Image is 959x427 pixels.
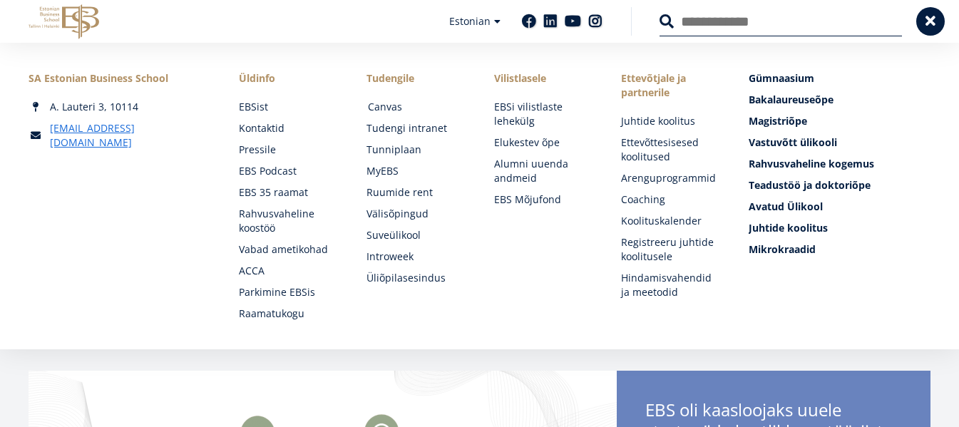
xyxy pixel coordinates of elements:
a: Üliõpilasesindus [366,271,466,285]
span: Üldinfo [239,71,338,86]
span: Avatud Ülikool [749,200,823,213]
a: Bakalaureuseõpe [749,93,930,107]
a: Tunniplaan [366,143,466,157]
a: Linkedin [543,14,558,29]
span: Teadustöö ja doktoriõpe [749,178,871,192]
a: Rahvusvaheline koostöö [239,207,338,235]
a: Tudengile [366,71,466,86]
span: Rahvusvaheline kogemus [749,157,874,170]
a: Pressile [239,143,338,157]
a: Instagram [588,14,602,29]
a: EBSist [239,100,338,114]
span: Gümnaasium [749,71,814,85]
a: Registreeru juhtide koolitusele [621,235,720,264]
a: Parkimine EBSis [239,285,338,299]
a: Vabad ametikohad [239,242,338,257]
a: ACCA [239,264,338,278]
a: EBS Podcast [239,164,338,178]
a: Coaching [621,192,720,207]
a: Välisõpingud [366,207,466,221]
a: Magistriõpe [749,114,930,128]
a: Vastuvõtt ülikooli [749,135,930,150]
a: Kontaktid [239,121,338,135]
a: Canvas [368,100,467,114]
a: Elukestev õpe [494,135,593,150]
a: Rahvusvaheline kogemus [749,157,930,171]
a: MyEBS [366,164,466,178]
a: EBS Mõjufond [494,192,593,207]
a: Avatud Ülikool [749,200,930,214]
a: EBS 35 raamat [239,185,338,200]
a: Ettevõttesisesed koolitused [621,135,720,164]
a: [EMAIL_ADDRESS][DOMAIN_NAME] [50,121,210,150]
a: Hindamisvahendid ja meetodid [621,271,720,299]
a: Juhtide koolitus [749,221,930,235]
a: Arenguprogrammid [621,171,720,185]
a: Gümnaasium [749,71,930,86]
span: Juhtide koolitus [749,221,828,235]
a: Koolituskalender [621,214,720,228]
a: Alumni uuenda andmeid [494,157,593,185]
span: Bakalaureuseõpe [749,93,834,106]
a: Mikrokraadid [749,242,930,257]
span: Mikrokraadid [749,242,816,256]
a: Suveülikool [366,228,466,242]
span: Vilistlasele [494,71,593,86]
a: EBSi vilistlaste lehekülg [494,100,593,128]
div: SA Estonian Business School [29,71,210,86]
a: Youtube [565,14,581,29]
a: Tudengi intranet [366,121,466,135]
span: Vastuvõtt ülikooli [749,135,837,149]
span: Magistriõpe [749,114,807,128]
div: A. Lauteri 3, 10114 [29,100,210,114]
a: Raamatukogu [239,307,338,321]
a: Juhtide koolitus [621,114,720,128]
a: Facebook [522,14,536,29]
a: Introweek [366,249,466,264]
a: Ruumide rent [366,185,466,200]
a: Teadustöö ja doktoriõpe [749,178,930,192]
span: Ettevõtjale ja partnerile [621,71,720,100]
